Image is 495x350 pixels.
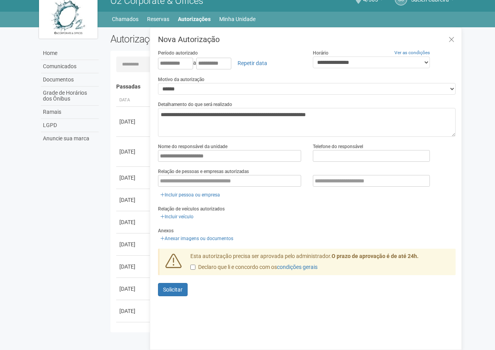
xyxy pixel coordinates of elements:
a: Grade de Horários dos Ônibus [41,87,99,106]
div: [DATE] [119,307,148,315]
a: Comunicados [41,60,99,73]
div: [DATE] [119,240,148,248]
label: Nome do responsável da unidade [158,143,227,150]
a: Anuncie sua marca [41,132,99,145]
label: Relação de veículos autorizados [158,205,225,212]
div: [DATE] [119,148,148,156]
label: Período autorizado [158,49,198,57]
button: Solicitar [158,283,188,296]
a: Documentos [41,73,99,87]
h4: Passadas [116,84,451,90]
div: [DATE] [119,118,148,126]
label: Telefone do responsável [313,143,363,150]
div: [DATE] [119,196,148,204]
input: Declaro que li e concordo com oscondições gerais [190,265,195,270]
a: Autorizações [178,14,211,25]
a: Ramais [41,106,99,119]
div: [DATE] [119,285,148,293]
a: Incluir veículo [158,212,196,221]
h3: Nova Autorização [158,35,456,43]
div: [DATE] [119,174,148,182]
h2: Autorizações [110,33,277,45]
label: Horário [313,49,328,57]
a: Repetir data [232,57,272,70]
a: Anexar imagens ou documentos [158,234,236,243]
a: Ver as condições [394,50,430,55]
th: Data [116,94,151,107]
a: Minha Unidade [219,14,255,25]
a: condições gerais [277,264,318,270]
div: Esta autorização precisa ser aprovada pelo administrador. [185,253,456,275]
a: Reservas [147,14,169,25]
div: [DATE] [119,263,148,270]
a: Home [41,47,99,60]
label: Motivo da autorização [158,76,204,83]
label: Declaro que li e concordo com os [190,263,318,271]
a: Incluir pessoa ou empresa [158,191,222,199]
strong: O prazo de aprovação é de até 24h. [332,253,419,259]
label: Detalhamento do que será realizado [158,101,232,108]
span: Solicitar [163,286,183,293]
label: Relação de pessoas e empresas autorizadas [158,168,249,175]
label: Anexos [158,227,174,234]
a: LGPD [41,119,99,132]
div: [DATE] [119,218,148,226]
div: a [158,57,301,70]
a: Chamados [112,14,138,25]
